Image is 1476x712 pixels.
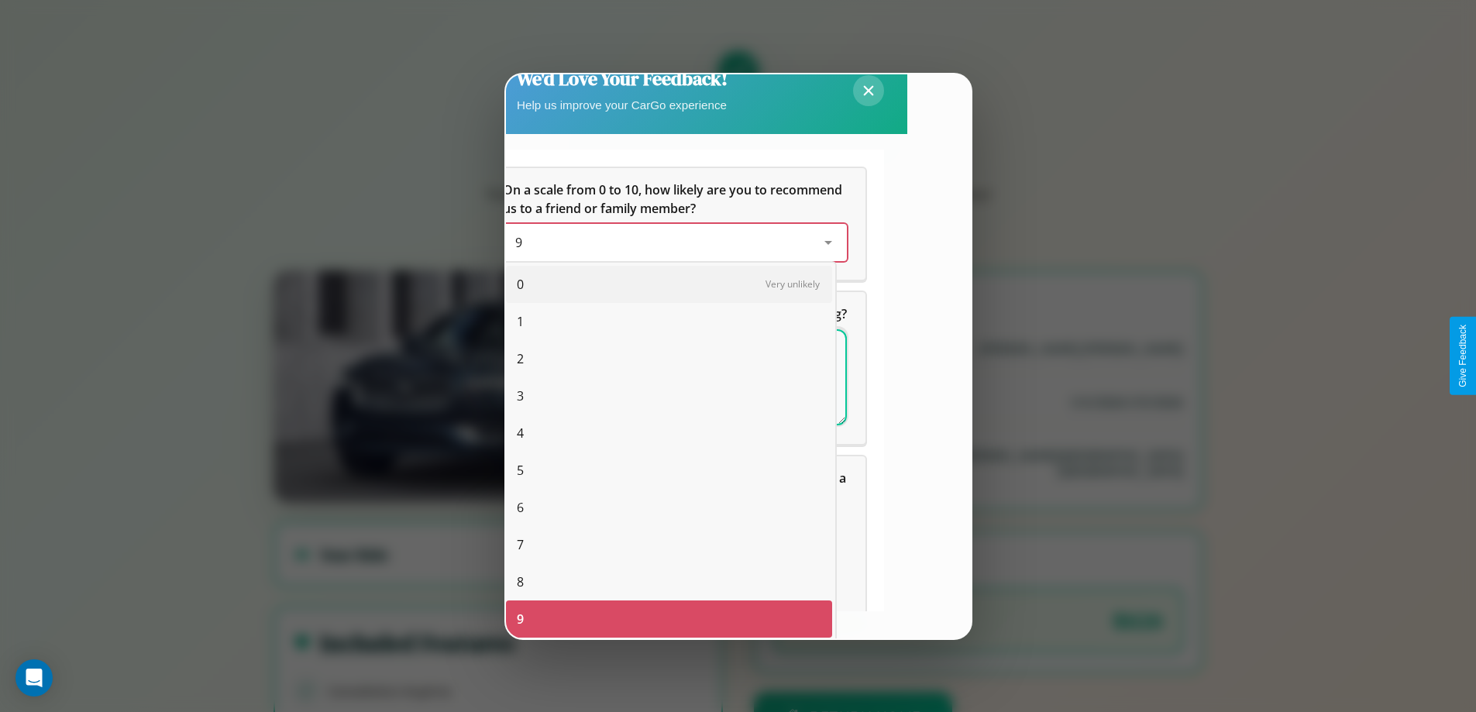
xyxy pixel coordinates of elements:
span: 6 [517,498,524,517]
span: 7 [517,535,524,554]
span: 1 [517,312,524,331]
div: 1 [506,303,832,340]
span: 2 [517,349,524,368]
div: On a scale from 0 to 10, how likely are you to recommend us to a friend or family member? [503,224,847,261]
div: Open Intercom Messenger [15,659,53,697]
span: 4 [517,424,524,442]
div: 2 [506,340,832,377]
div: 6 [506,489,832,526]
h2: We'd Love Your Feedback! [517,66,728,91]
span: 0 [517,275,524,294]
span: 5 [517,461,524,480]
div: 8 [506,563,832,600]
p: Help us improve your CarGo experience [517,95,728,115]
div: 5 [506,452,832,489]
div: 3 [506,377,832,414]
div: Give Feedback [1457,325,1468,387]
span: 3 [517,387,524,405]
div: 10 [506,638,832,675]
span: On a scale from 0 to 10, how likely are you to recommend us to a friend or family member? [503,181,845,217]
span: 9 [515,234,522,251]
span: Which of the following features do you value the most in a vehicle? [503,470,849,505]
div: 9 [506,600,832,638]
span: Very unlikely [766,277,820,291]
div: 4 [506,414,832,452]
span: What can we do to make your experience more satisfying? [503,305,847,322]
div: On a scale from 0 to 10, how likely are you to recommend us to a friend or family member? [484,168,865,280]
span: 9 [517,610,524,628]
div: 7 [506,526,832,563]
span: 8 [517,573,524,591]
h5: On a scale from 0 to 10, how likely are you to recommend us to a friend or family member? [503,181,847,218]
div: 0 [506,266,832,303]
